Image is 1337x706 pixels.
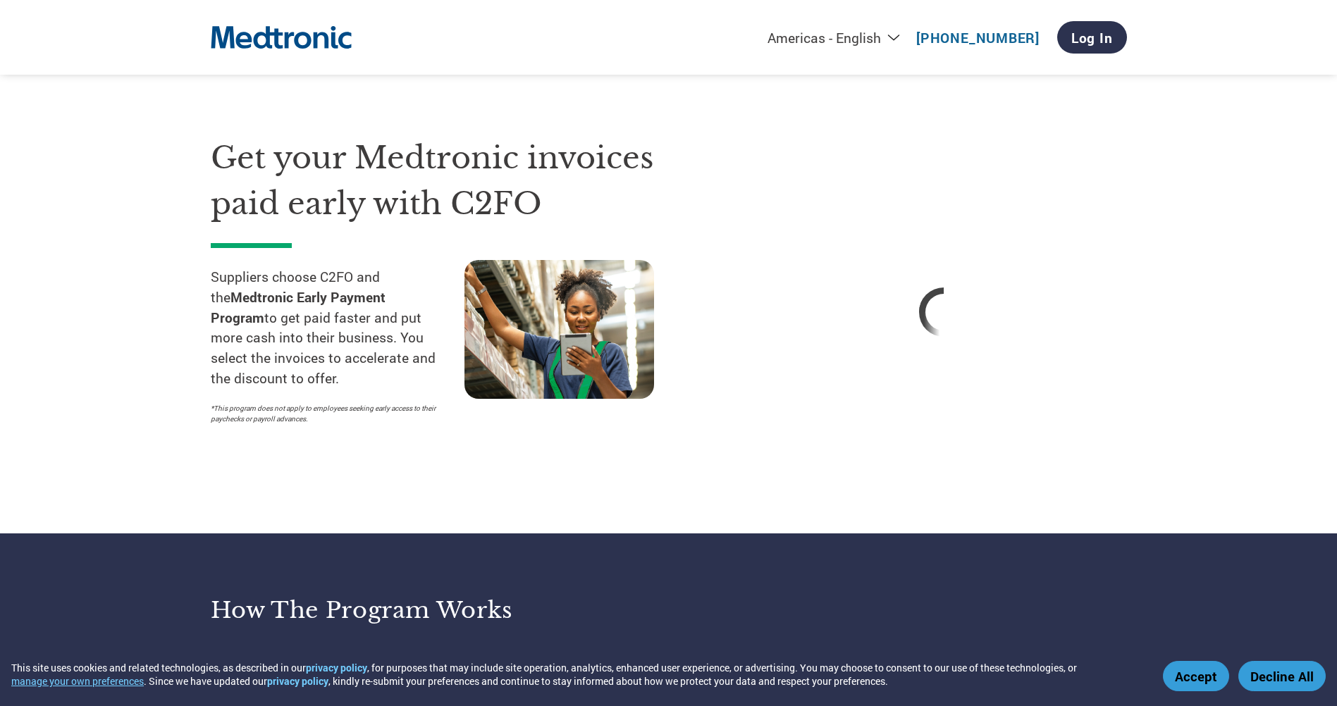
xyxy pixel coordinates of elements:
[1057,21,1127,54] a: Log In
[211,288,386,326] strong: Medtronic Early Payment Program
[211,596,651,624] h3: How the program works
[464,260,654,399] img: supply chain worker
[306,661,367,674] a: privacy policy
[211,18,352,57] img: Medtronic
[211,403,450,424] p: *This program does not apply to employees seeking early access to their paychecks or payroll adva...
[1163,661,1229,691] button: Accept
[211,267,464,389] p: Suppliers choose C2FO and the to get paid faster and put more cash into their business. You selec...
[11,661,1142,688] div: This site uses cookies and related technologies, as described in our , for purposes that may incl...
[267,674,328,688] a: privacy policy
[916,29,1040,47] a: [PHONE_NUMBER]
[11,674,144,688] button: manage your own preferences
[211,135,718,226] h1: Get your Medtronic invoices paid early with C2FO
[1238,661,1326,691] button: Decline All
